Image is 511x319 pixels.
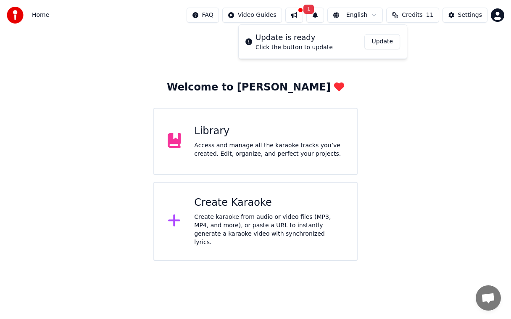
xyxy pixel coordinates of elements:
a: Open chat [476,285,501,311]
button: FAQ [187,8,219,23]
div: Welcome to [PERSON_NAME] [167,81,344,94]
img: youka [7,7,24,24]
span: 11 [426,11,434,19]
div: Click the button to update [255,43,333,52]
button: Credits11 [386,8,439,23]
button: Update [364,34,400,49]
div: Access and manage all the karaoke tracks you’ve created. Edit, organize, and perfect your projects. [194,141,343,158]
nav: breadcrumb [32,11,49,19]
div: Library [194,125,343,138]
button: 1 [306,8,324,23]
span: Credits [402,11,422,19]
div: Update is ready [255,32,333,43]
button: Settings [443,8,487,23]
button: Video Guides [222,8,282,23]
span: Home [32,11,49,19]
div: Create Karaoke [194,196,343,210]
span: 1 [303,5,314,14]
div: Settings [458,11,482,19]
div: Create karaoke from audio or video files (MP3, MP4, and more), or paste a URL to instantly genera... [194,213,343,247]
